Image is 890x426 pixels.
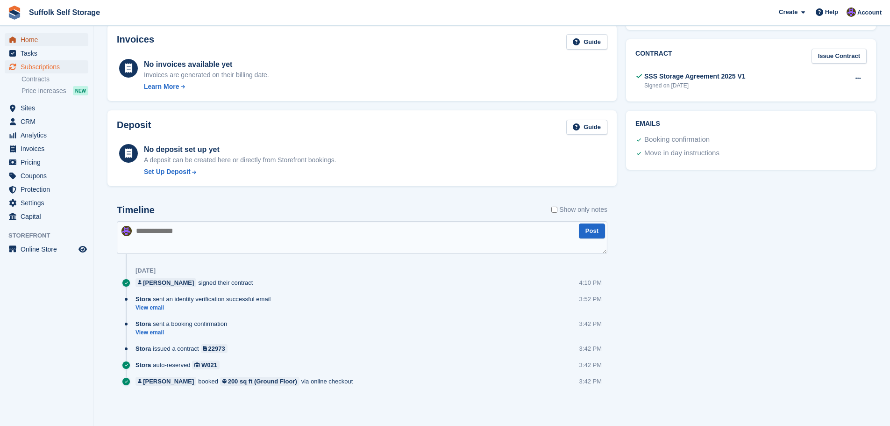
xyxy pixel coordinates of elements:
[5,183,88,196] a: menu
[21,47,77,60] span: Tasks
[73,86,88,95] div: NEW
[8,231,93,240] span: Storefront
[220,377,299,386] a: 200 sq ft (Ground Floor)
[21,196,77,209] span: Settings
[21,60,77,73] span: Subscriptions
[135,267,156,274] div: [DATE]
[5,169,88,182] a: menu
[21,156,77,169] span: Pricing
[21,33,77,46] span: Home
[21,101,77,115] span: Sites
[21,75,88,84] a: Contracts
[579,377,602,386] div: 3:42 PM
[144,59,269,70] div: No invoices available yet
[5,60,88,73] a: menu
[25,5,104,20] a: Suffolk Self Storage
[5,47,88,60] a: menu
[201,344,228,353] a: 22973
[21,183,77,196] span: Protection
[779,7,797,17] span: Create
[21,87,66,95] span: Price increases
[135,278,257,287] div: signed their contract
[208,344,225,353] div: 22973
[121,226,132,236] img: Emma
[135,344,151,353] span: Stora
[21,210,77,223] span: Capital
[847,7,856,17] img: Emma
[21,169,77,182] span: Coupons
[144,70,269,80] div: Invoices are generated on their billing date.
[117,120,151,135] h2: Deposit
[135,304,275,312] a: View email
[5,115,88,128] a: menu
[635,120,867,128] h2: Emails
[135,361,224,369] div: auto-reserved
[5,101,88,115] a: menu
[21,142,77,155] span: Invoices
[144,155,336,165] p: A deposit can be created here or directly from Storefront bookings.
[228,377,297,386] div: 200 sq ft (Ground Floor)
[635,49,672,64] h2: Contract
[135,377,196,386] a: [PERSON_NAME]
[192,361,219,369] a: W021
[5,156,88,169] a: menu
[77,244,88,255] a: Preview store
[579,344,602,353] div: 3:42 PM
[135,295,151,303] span: Stora
[21,115,77,128] span: CRM
[21,86,88,96] a: Price increases NEW
[7,6,21,20] img: stora-icon-8386f47178a22dfd0bd8f6a31ec36ba5ce8667c1dd55bd0f319d3a0aa187defe.svg
[551,205,607,215] label: Show only notes
[812,49,867,64] a: Issue Contract
[135,295,275,303] div: sent an identity verification successful email
[579,319,602,328] div: 3:42 PM
[5,196,88,209] a: menu
[644,72,746,81] div: SSS Storage Agreement 2025 V1
[644,134,710,145] div: Booking confirmation
[21,129,77,142] span: Analytics
[135,377,357,386] div: booked via online checkout
[566,120,607,135] a: Guide
[135,329,232,337] a: View email
[5,129,88,142] a: menu
[579,361,602,369] div: 3:42 PM
[644,148,719,159] div: Move in day instructions
[144,144,336,155] div: No deposit set up yet
[825,7,838,17] span: Help
[644,81,746,90] div: Signed on [DATE]
[201,361,217,369] div: W021
[579,224,605,239] button: Post
[551,205,557,215] input: Show only notes
[144,82,179,92] div: Learn More
[579,278,602,287] div: 4:10 PM
[135,344,232,353] div: issued a contract
[144,82,269,92] a: Learn More
[5,33,88,46] a: menu
[143,377,194,386] div: [PERSON_NAME]
[21,243,77,256] span: Online Store
[135,361,151,369] span: Stora
[5,210,88,223] a: menu
[143,278,194,287] div: [PERSON_NAME]
[144,167,336,177] a: Set Up Deposit
[117,205,155,216] h2: Timeline
[579,295,602,303] div: 3:52 PM
[566,34,607,50] a: Guide
[135,278,196,287] a: [PERSON_NAME]
[5,142,88,155] a: menu
[117,34,154,50] h2: Invoices
[135,319,232,328] div: sent a booking confirmation
[857,8,882,17] span: Account
[5,243,88,256] a: menu
[135,319,151,328] span: Stora
[144,167,191,177] div: Set Up Deposit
